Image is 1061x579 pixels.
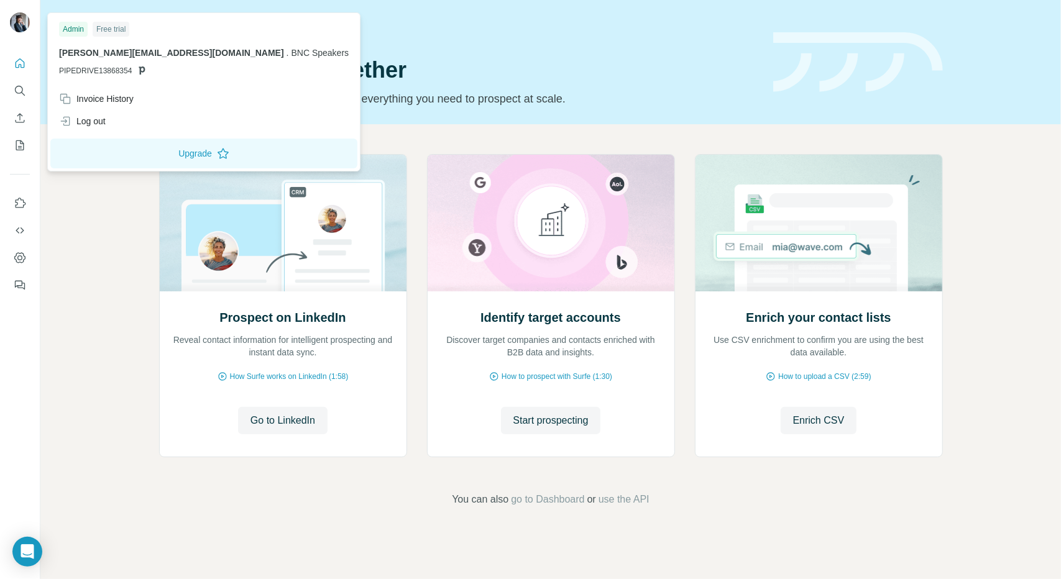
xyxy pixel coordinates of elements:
span: or [587,492,596,507]
button: Feedback [10,274,30,296]
span: How Surfe works on LinkedIn (1:58) [230,371,349,382]
button: Use Surfe on LinkedIn [10,192,30,214]
h2: Identify target accounts [480,309,621,326]
button: My lists [10,134,30,157]
img: Identify target accounts [427,155,675,291]
span: Go to LinkedIn [250,413,315,428]
p: Pick your starting point and we’ll provide everything you need to prospect at scale. [159,90,758,107]
span: How to prospect with Surfe (1:30) [502,371,612,382]
button: Upgrade [50,139,357,168]
span: PIPEDRIVE13868354 [59,65,132,76]
p: Use CSV enrichment to confirm you are using the best data available. [708,334,930,358]
button: Enrich CSV [781,407,857,434]
button: go to Dashboard [511,492,584,507]
span: Enrich CSV [793,413,845,428]
span: . [287,48,289,58]
p: Reveal contact information for intelligent prospecting and instant data sync. [172,334,394,358]
p: Discover target companies and contacts enriched with B2B data and insights. [440,334,662,358]
img: Enrich your contact lists [695,155,943,291]
button: use the API [599,492,650,507]
h1: Let’s prospect together [159,58,758,83]
span: You can also [452,492,508,507]
span: Start prospecting [513,413,589,428]
div: Free trial [93,22,129,37]
div: Admin [59,22,88,37]
span: [PERSON_NAME][EMAIL_ADDRESS][DOMAIN_NAME] [59,48,284,58]
img: Prospect on LinkedIn [159,155,407,291]
button: Start prospecting [501,407,601,434]
div: Invoice History [59,93,134,105]
div: Open Intercom Messenger [12,537,42,567]
h2: Enrich your contact lists [746,309,891,326]
button: Use Surfe API [10,219,30,242]
h2: Prospect on LinkedIn [219,309,346,326]
button: Search [10,80,30,102]
div: Quick start [159,23,758,35]
div: Log out [59,115,106,127]
img: banner [773,32,943,93]
span: BNC Speakers [292,48,349,58]
button: Quick start [10,52,30,75]
img: Avatar [10,12,30,32]
button: Dashboard [10,247,30,269]
button: Go to LinkedIn [238,407,328,434]
span: How to upload a CSV (2:59) [778,371,871,382]
button: Enrich CSV [10,107,30,129]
